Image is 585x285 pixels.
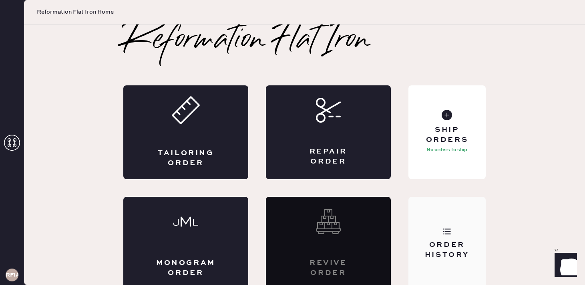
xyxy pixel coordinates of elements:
div: Order History [415,240,479,260]
div: Ship Orders [415,125,479,145]
div: Monogram Order [155,258,216,278]
div: Revive order [298,258,359,278]
h3: RFIA [6,272,18,278]
iframe: Front Chat [547,249,581,283]
div: Repair Order [298,147,359,167]
p: No orders to ship [426,145,467,155]
span: Reformation Flat Iron Home [37,8,114,16]
h2: Reformation Flat Iron [123,24,371,57]
div: Tailoring Order [155,148,216,168]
